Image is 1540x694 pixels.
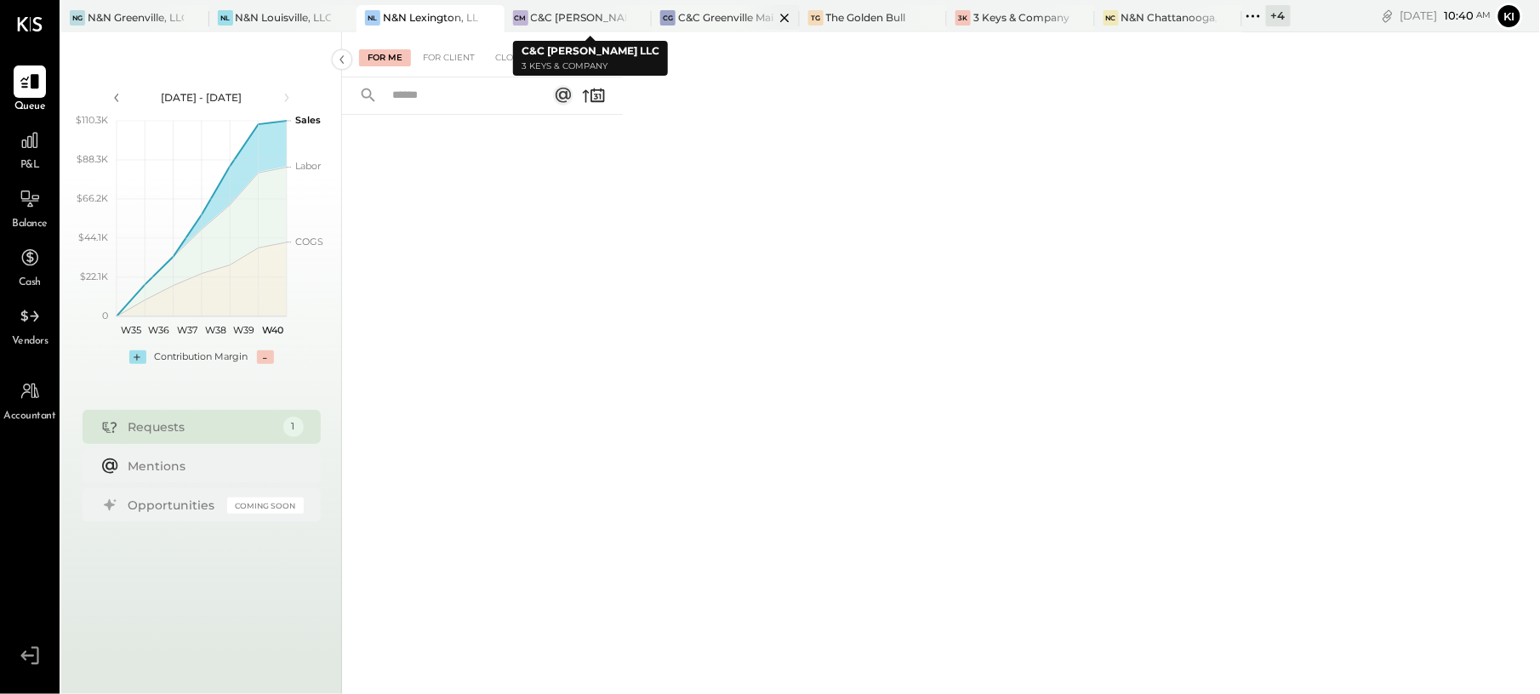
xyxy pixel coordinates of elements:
div: Coming Soon [227,498,304,514]
div: + 4 [1266,5,1291,26]
span: Balance [12,217,48,232]
text: W39 [233,324,254,336]
div: C&C [PERSON_NAME] LLC [531,10,627,25]
text: $110.3K [76,114,108,126]
button: Ki [1496,3,1523,30]
span: Vendors [12,334,48,350]
div: TG [808,10,824,26]
div: NL [365,10,380,26]
div: Contribution Margin [155,350,248,364]
text: $66.2K [77,192,108,204]
a: Balance [1,183,59,232]
text: $88.3K [77,153,108,165]
div: N&N Lexington, LLC [383,10,479,25]
text: W36 [148,324,169,336]
div: - [257,350,274,364]
div: N&N Louisville, LLC [236,10,332,25]
div: For Me [359,49,411,66]
div: NC [1104,10,1119,26]
text: COGS [295,236,323,247]
div: [DATE] [1400,8,1492,24]
div: C&C Greenville Main, LLC [678,10,774,25]
p: 3 Keys & Company [522,60,659,74]
text: W40 [261,324,282,336]
div: [DATE] - [DATE] [129,90,274,105]
div: 3K [955,10,971,26]
span: Cash [19,276,41,291]
div: N&N Chattanooga, LLC [1121,10,1218,25]
text: $44.1K [78,231,108,243]
div: 1 [283,417,304,437]
div: NG [70,10,85,26]
text: 0 [102,310,108,321]
div: copy link [1379,7,1396,25]
text: W37 [177,324,197,336]
a: Queue [1,65,59,115]
text: $22.1K [80,270,108,282]
text: W38 [205,324,226,336]
div: Mentions [128,458,295,475]
span: P&L [20,158,40,173]
text: Labor [295,161,321,173]
a: Accountant [1,375,59,424]
b: C&C [PERSON_NAME] LLC [522,44,659,57]
div: CG [660,10,676,26]
span: Queue [14,100,46,115]
div: N&N Greenville, LLC [88,10,184,25]
div: + [129,350,146,364]
div: For Client [414,49,483,66]
text: W35 [120,324,140,336]
a: Vendors [1,300,59,350]
div: NL [218,10,233,26]
div: The Golden Bull [826,10,906,25]
div: CM [513,10,528,26]
span: Accountant [4,409,56,424]
div: Requests [128,418,275,435]
text: Sales [295,114,321,126]
a: P&L [1,124,59,173]
a: Cash [1,242,59,291]
div: 3 Keys & Company [973,10,1069,25]
div: Opportunities [128,497,219,514]
div: Closed [487,49,539,66]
